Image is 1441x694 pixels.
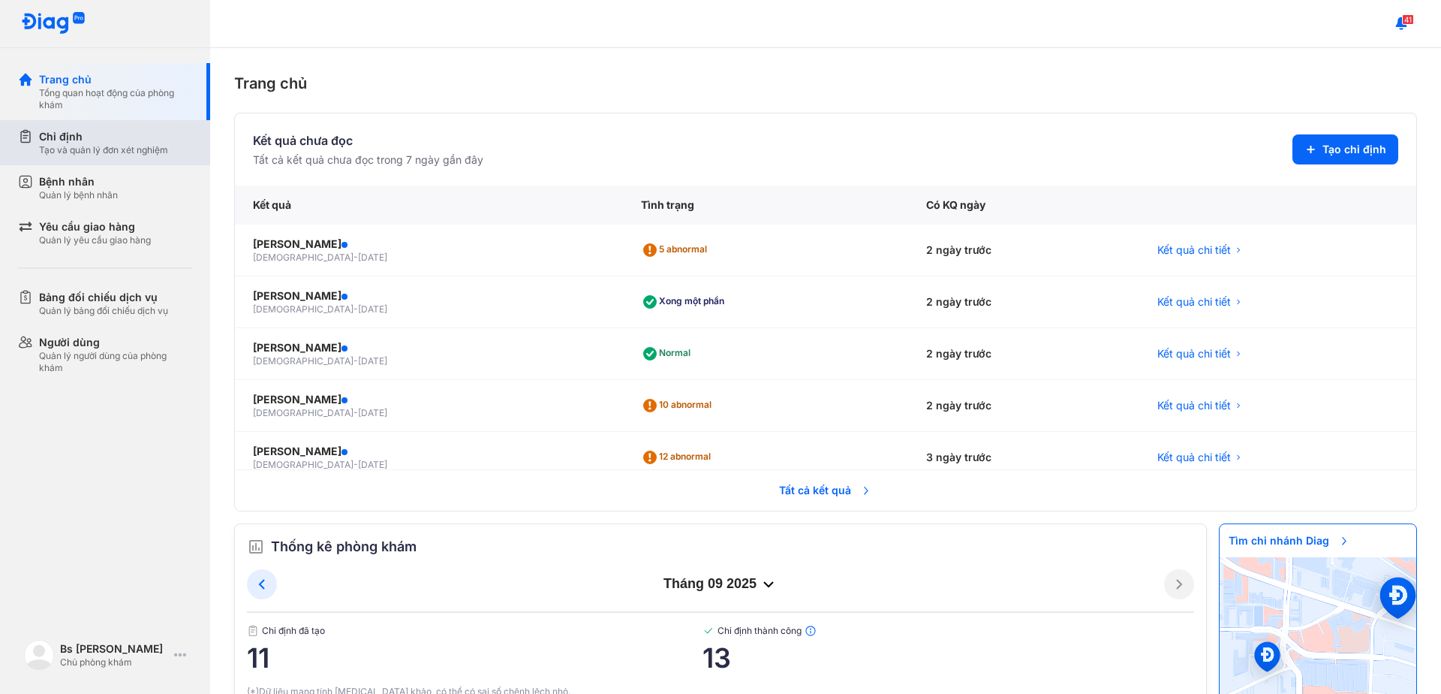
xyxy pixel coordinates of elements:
span: - [353,407,358,418]
span: Thống kê phòng khám [271,536,417,557]
span: Kết quả chi tiết [1157,294,1231,309]
div: 2 ngày trước [908,328,1139,380]
img: checked-green.01cc79e0.svg [702,625,714,637]
span: - [353,355,358,367]
img: info.7e716105.svg [805,625,817,637]
div: Tạo và quản lý đơn xét nghiệm [39,144,168,156]
div: Người dùng [39,335,192,350]
img: document.50c4cfd0.svg [247,625,259,637]
img: logo [24,640,54,670]
div: tháng 09 2025 [277,575,1164,593]
div: Kết quả chưa đọc [253,131,483,149]
span: Tất cả kết quả [770,474,881,507]
div: Trang chủ [234,72,1417,95]
div: Tất cả kết quả chưa đọc trong 7 ngày gần đây [253,152,483,167]
div: Quản lý người dùng của phòng khám [39,350,192,374]
span: [DEMOGRAPHIC_DATA] [253,459,353,470]
img: logo [21,12,86,35]
span: [DEMOGRAPHIC_DATA] [253,355,353,367]
span: Chỉ định thành công [702,625,1194,637]
div: Yêu cầu giao hàng [39,219,151,234]
span: - [353,303,358,315]
button: Tạo chỉ định [1292,134,1398,164]
span: Kết quả chi tiết [1157,398,1231,413]
span: [DATE] [358,303,387,315]
span: [DATE] [358,407,387,418]
span: 13 [702,643,1194,673]
span: Kết quả chi tiết [1157,346,1231,361]
div: [PERSON_NAME] [253,237,605,252]
div: Quản lý bảng đối chiếu dịch vụ [39,305,168,317]
div: 12 abnormal [641,445,717,469]
span: Tạo chỉ định [1322,142,1386,157]
div: 3 ngày trước [908,432,1139,484]
div: [PERSON_NAME] [253,340,605,355]
div: Tổng quan hoạt động của phòng khám [39,87,192,111]
div: Tình trạng [623,186,908,225]
div: [PERSON_NAME] [253,392,605,407]
span: [DEMOGRAPHIC_DATA] [253,252,353,263]
span: Chỉ định đã tạo [247,625,702,637]
div: Chủ phòng khám [60,656,168,668]
div: 2 ngày trước [908,276,1139,328]
span: Kết quả chi tiết [1157,450,1231,465]
div: 10 abnormal [641,394,717,418]
span: - [353,459,358,470]
div: Bệnh nhân [39,174,118,189]
div: [PERSON_NAME] [253,288,605,303]
span: Tìm chi nhánh Diag [1220,524,1359,557]
span: - [353,252,358,263]
span: [DATE] [358,355,387,367]
span: [DEMOGRAPHIC_DATA] [253,407,353,418]
img: order.5a6da16c.svg [247,538,265,556]
div: Có KQ ngày [908,186,1139,225]
div: Bs [PERSON_NAME] [60,641,168,656]
span: Kết quả chi tiết [1157,243,1231,258]
div: 2 ngày trước [908,380,1139,432]
span: 11 [247,643,702,673]
div: Normal [641,342,696,366]
span: [DEMOGRAPHIC_DATA] [253,303,353,315]
span: [DATE] [358,252,387,263]
div: Xong một phần [641,290,730,314]
div: Kết quả [235,186,623,225]
div: Bảng đối chiếu dịch vụ [39,290,168,305]
span: [DATE] [358,459,387,470]
span: 41 [1402,14,1414,25]
div: Quản lý yêu cầu giao hàng [39,234,151,246]
div: [PERSON_NAME] [253,444,605,459]
div: Chỉ định [39,129,168,144]
div: 5 abnormal [641,238,713,262]
div: Trang chủ [39,72,192,87]
div: 2 ngày trước [908,225,1139,276]
div: Quản lý bệnh nhân [39,189,118,201]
